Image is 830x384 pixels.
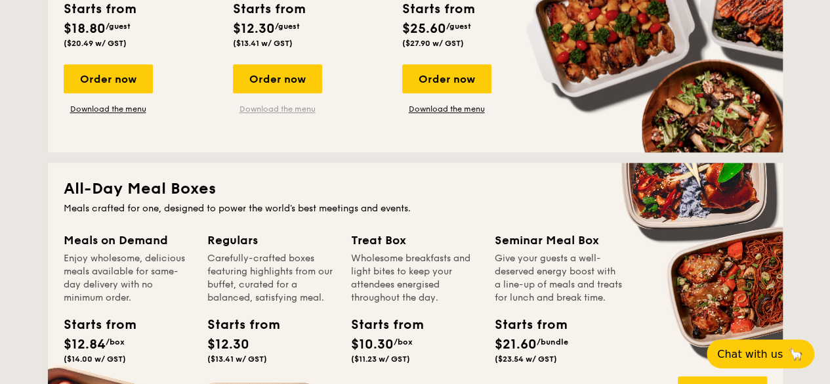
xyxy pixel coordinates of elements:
[233,21,275,37] span: $12.30
[207,354,267,364] span: ($13.41 w/ GST)
[233,64,322,93] div: Order now
[788,347,804,362] span: 🦙
[446,22,471,31] span: /guest
[64,179,767,200] h2: All-Day Meal Boxes
[402,64,491,93] div: Order now
[64,354,126,364] span: ($14.00 w/ GST)
[495,354,557,364] span: ($23.54 w/ GST)
[64,252,192,305] div: Enjoy wholesome, delicious meals available for same-day delivery with no minimum order.
[402,21,446,37] span: $25.60
[351,354,410,364] span: ($11.23 w/ GST)
[207,315,266,335] div: Starts from
[495,231,623,249] div: Seminar Meal Box
[207,337,249,352] span: $12.30
[64,202,767,215] div: Meals crafted for one, designed to power the world's best meetings and events.
[351,337,394,352] span: $10.30
[351,252,479,305] div: Wholesome breakfasts and light bites to keep your attendees energised throughout the day.
[207,231,335,249] div: Regulars
[64,231,192,249] div: Meals on Demand
[537,337,568,347] span: /bundle
[64,337,106,352] span: $12.84
[351,315,410,335] div: Starts from
[495,337,537,352] span: $21.60
[275,22,300,31] span: /guest
[106,22,131,31] span: /guest
[64,315,123,335] div: Starts from
[402,104,491,114] a: Download the menu
[707,339,814,368] button: Chat with us🦙
[402,39,464,48] span: ($27.90 w/ GST)
[207,252,335,305] div: Carefully-crafted boxes featuring highlights from our buffet, curated for a balanced, satisfying ...
[233,104,322,114] a: Download the menu
[64,39,127,48] span: ($20.49 w/ GST)
[106,337,125,347] span: /box
[351,231,479,249] div: Treat Box
[394,337,413,347] span: /box
[64,64,153,93] div: Order now
[64,104,153,114] a: Download the menu
[495,315,554,335] div: Starts from
[64,21,106,37] span: $18.80
[717,348,783,360] span: Chat with us
[495,252,623,305] div: Give your guests a well-deserved energy boost with a line-up of meals and treats for lunch and br...
[233,39,293,48] span: ($13.41 w/ GST)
